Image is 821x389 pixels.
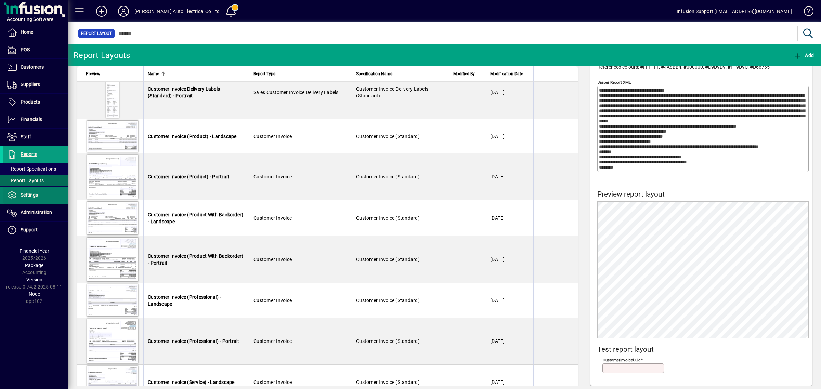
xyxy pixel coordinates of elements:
[486,236,533,283] td: [DATE]
[597,190,809,199] h4: Preview report layout
[253,70,275,78] span: Report Type
[253,174,292,179] span: Customer Invoice
[486,119,533,153] td: [DATE]
[486,283,533,318] td: [DATE]
[356,70,444,78] div: Specification Name
[486,318,533,365] td: [DATE]
[356,86,428,98] span: Customer Invoice Delivery Labels (Standard)
[148,174,229,179] span: Customer Invoice (Product) - Portrait
[3,187,68,204] a: Settings
[597,345,809,354] h4: Test report layout
[356,257,420,262] span: Customer Invoice (Standard)
[3,129,68,146] a: Staff
[3,163,68,175] a: Report Specifications
[148,86,220,98] span: Customer Invoice Delivery Labels (Standard) - Portrait
[490,70,529,78] div: Modification Date
[356,215,420,221] span: Customer Invoice (Standard)
[799,1,812,24] a: Knowledge Base
[21,117,42,122] span: Financials
[3,222,68,239] a: Support
[597,64,770,70] span: Referenced colours: #FFFFFF, #4A8BB4, #000000, #D9D9D9, #FF9D9C, #D66765
[356,174,420,179] span: Customer Invoice (Standard)
[486,66,533,119] td: [DATE]
[253,298,292,303] span: Customer Invoice
[253,257,292,262] span: Customer Invoice
[148,294,221,307] span: Customer Invoice (Professional) - Landscape
[148,253,243,266] span: Customer Invoice (Product With Backorder) - Portrait
[677,6,792,17] div: Infusion Support [EMAIL_ADDRESS][DOMAIN_NAME]
[21,99,40,105] span: Products
[253,215,292,221] span: Customer Invoice
[3,76,68,93] a: Suppliers
[7,178,44,183] span: Report Layouts
[134,6,220,17] div: [PERSON_NAME] Auto Electrical Co Ltd
[486,200,533,236] td: [DATE]
[3,111,68,128] a: Financials
[86,70,100,78] span: Preview
[3,204,68,221] a: Administration
[253,134,292,139] span: Customer Invoice
[253,90,339,95] span: Sales Customer Invoice Delivery Labels
[148,379,235,385] span: Customer Invoice (Service) - Landscape
[3,94,68,111] a: Products
[148,70,245,78] div: Name
[490,70,523,78] span: Modification Date
[148,338,239,344] span: Customer Invoice (Professional) - Portrait
[356,338,420,344] span: Customer Invoice (Standard)
[3,59,68,76] a: Customers
[25,263,43,268] span: Package
[148,70,159,78] span: Name
[792,49,816,62] button: Add
[253,70,348,78] div: Report Type
[113,5,134,17] button: Profile
[26,277,42,282] span: Version
[253,379,292,385] span: Customer Invoice
[486,153,533,200] td: [DATE]
[21,210,52,215] span: Administration
[7,166,56,172] span: Report Specifications
[21,134,31,139] span: Staff
[356,298,420,303] span: Customer Invoice (Standard)
[29,291,40,297] span: Node
[19,248,49,254] span: Financial Year
[81,30,112,37] span: Report Layout
[91,5,113,17] button: Add
[603,358,641,362] mat-label: customerInvoiceUuid
[598,80,631,85] mat-label: Jasper Report XML
[453,70,475,78] span: Modified By
[21,151,37,157] span: Reports
[793,53,814,58] span: Add
[253,338,292,344] span: Customer Invoice
[21,64,44,70] span: Customers
[21,29,33,35] span: Home
[3,24,68,41] a: Home
[3,41,68,58] a: POS
[356,70,392,78] span: Specification Name
[21,227,38,232] span: Support
[74,50,130,61] div: Report Layouts
[21,82,40,87] span: Suppliers
[148,212,243,224] span: Customer Invoice (Product With Backorder) - Landscape
[356,134,420,139] span: Customer Invoice (Standard)
[21,192,38,198] span: Settings
[21,47,30,52] span: POS
[356,379,420,385] span: Customer Invoice (Standard)
[3,175,68,186] a: Report Layouts
[148,134,237,139] span: Customer Invoice (Product) - Landscape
